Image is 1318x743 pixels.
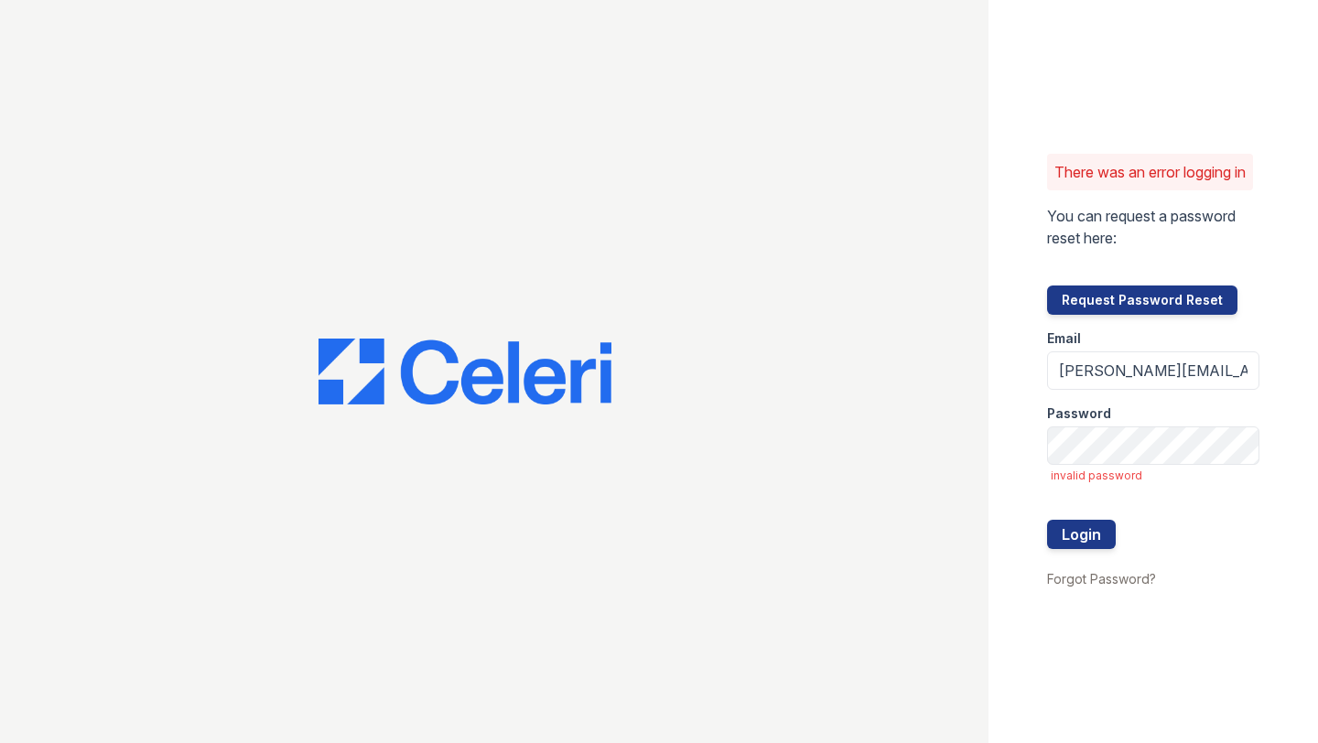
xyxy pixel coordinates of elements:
a: Forgot Password? [1047,571,1156,587]
img: CE_Logo_Blue-a8612792a0a2168367f1c8372b55b34899dd931a85d93a1a3d3e32e68fde9ad4.png [319,339,611,404]
label: Password [1047,404,1111,423]
button: Login [1047,520,1116,549]
button: Request Password Reset [1047,285,1237,315]
span: invalid password [1051,468,1259,483]
p: You can request a password reset here: [1047,205,1259,249]
p: There was an error logging in [1054,161,1246,183]
label: Email [1047,329,1081,348]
